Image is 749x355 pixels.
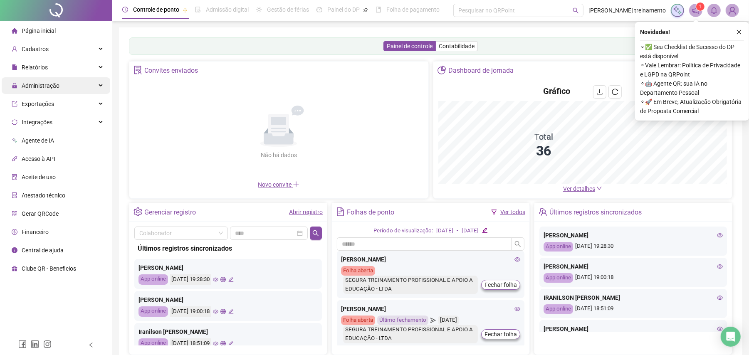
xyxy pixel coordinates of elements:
div: [DATE] 18:51:09 [544,304,723,314]
span: down [596,185,602,191]
span: solution [12,192,17,198]
span: book [376,7,381,12]
div: App online [544,304,573,314]
div: App online [544,273,573,283]
span: Exportações [22,101,54,107]
div: [DATE] 19:28:30 [544,242,723,251]
div: SEGURA TREINAMENTO PROFISSIONAL E APOIO A EDUCAÇÃO - LTDA [343,276,478,294]
span: download [596,89,603,95]
div: [DATE] [436,227,453,235]
img: 85833 [726,4,739,17]
div: Gerenciar registro [144,205,196,219]
div: Não há dados [240,150,317,160]
span: Cadastros [22,46,49,52]
span: ⚬ ✅ Seu Checklist de Sucesso do DP está disponível [640,42,744,61]
span: Administração [22,82,59,89]
span: close [736,29,742,35]
div: Últimos registros sincronizados [549,205,642,219]
div: IRANILSON [PERSON_NAME] [544,293,723,302]
span: info-circle [12,247,17,253]
span: left [88,342,94,348]
span: file-done [195,7,201,12]
span: user-add [12,46,17,52]
div: Folhas de ponto [347,205,394,219]
span: eye [514,306,520,312]
span: plus [293,181,299,187]
span: file [12,64,17,70]
div: [PERSON_NAME] [138,295,318,304]
img: sparkle-icon.fc2bf0ac1784a2077858766a79e2daf3.svg [673,6,682,15]
div: [DATE] [462,227,479,235]
span: Aceite de uso [22,174,56,180]
div: [PERSON_NAME] [544,262,723,271]
div: App online [138,306,168,317]
span: api [12,156,17,162]
span: edit [228,341,234,346]
span: audit [12,174,17,180]
span: Painel de controle [387,43,433,49]
div: [PERSON_NAME] [341,255,520,264]
div: [DATE] 19:00:18 [544,273,723,283]
span: qrcode [12,211,17,217]
span: Folha de pagamento [386,6,440,13]
a: Ver todos [500,209,525,215]
span: Financeiro [22,229,49,235]
span: dashboard [316,7,322,12]
span: 1 [699,4,702,10]
span: Página inicial [22,27,56,34]
span: global [220,341,226,346]
span: eye [717,326,723,332]
span: edit [228,277,234,282]
span: solution [133,66,142,74]
span: [PERSON_NAME] treinamento [588,6,666,15]
div: [PERSON_NAME] [341,304,520,313]
span: ⚬ 🤖 Agente QR: sua IA no Departamento Pessoal [640,79,744,97]
div: [PERSON_NAME] [544,324,723,333]
span: sun [256,7,262,12]
span: Integrações [22,119,52,126]
sup: 1 [696,2,705,11]
span: facebook [18,340,27,348]
div: Últimos registros sincronizados [138,243,319,254]
span: Painel do DP [327,6,360,13]
div: Folha aberta [341,316,375,325]
span: Gerar QRCode [22,210,59,217]
span: eye [213,309,218,314]
span: team [539,207,547,216]
span: eye [717,295,723,301]
span: Clube QR - Beneficios [22,265,76,272]
button: Fechar folha [481,280,520,290]
div: Folha aberta [341,266,375,276]
a: Ver detalhes down [563,185,602,192]
span: clock-circle [122,7,128,12]
span: filter [491,209,497,215]
span: global [220,309,226,314]
div: Período de visualização: [373,227,433,235]
a: Abrir registro [289,209,323,215]
span: reload [612,89,618,95]
span: eye [717,264,723,269]
span: lock [12,83,17,89]
span: pushpin [363,7,368,12]
span: Controle de ponto [133,6,179,13]
div: Open Intercom Messenger [721,327,741,347]
span: eye [213,277,218,282]
div: Dashboard de jornada [448,64,514,78]
div: App online [138,338,168,349]
span: home [12,28,17,34]
div: App online [544,242,573,251]
span: Gestão de férias [267,6,309,13]
span: linkedin [31,340,39,348]
span: edit [228,309,234,314]
span: Novo convite [258,181,299,188]
span: eye [213,341,218,346]
span: Fechar folha [485,330,517,339]
span: search [312,230,319,237]
span: ⚬ 🚀 Em Breve, Atualização Obrigatória de Proposta Comercial [640,97,744,116]
span: edit [482,227,487,233]
div: [DATE] [438,316,459,325]
span: file-text [336,207,345,216]
div: Último fechamento [377,316,428,325]
span: export [12,101,17,107]
span: Agente de IA [22,137,54,144]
